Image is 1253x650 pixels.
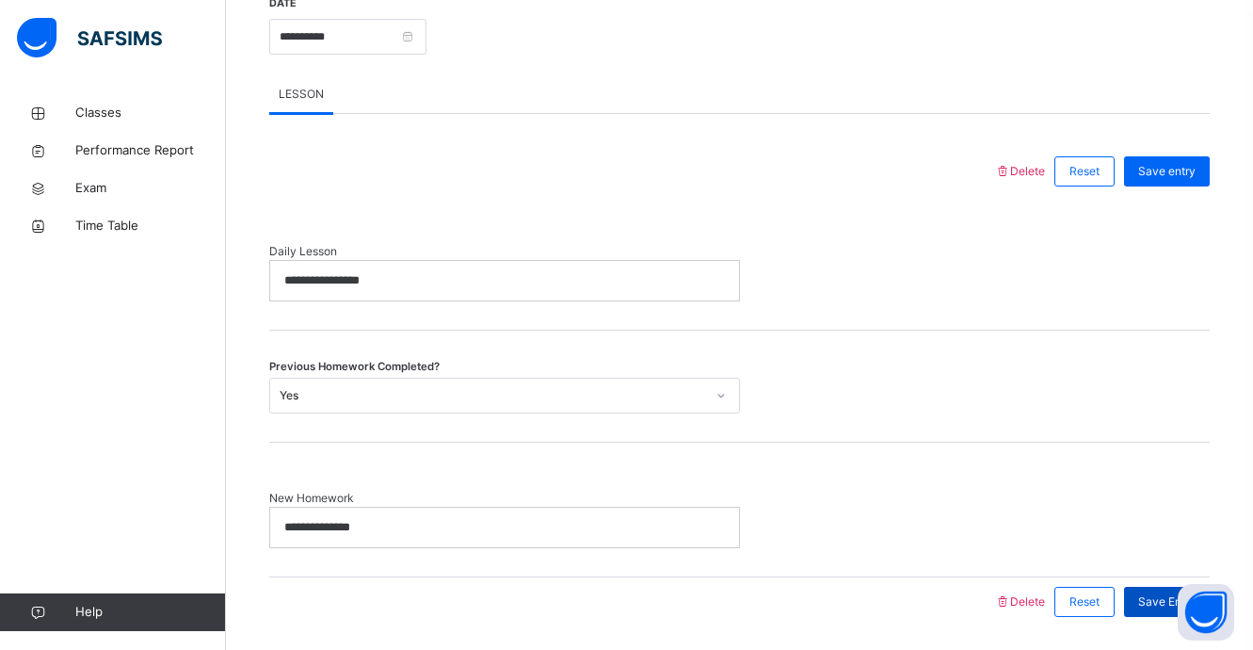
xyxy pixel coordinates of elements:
[1069,593,1100,610] span: Reset
[75,179,226,198] span: Exam
[1069,163,1100,180] span: Reset
[1178,584,1234,641] button: Open asap
[994,164,1045,178] span: Delete
[269,243,740,260] span: Daily Lesson
[17,18,162,57] img: safsims
[75,603,225,622] span: Help
[994,594,1045,609] span: Delete
[75,104,226,122] span: Classes
[280,387,705,404] div: Yes
[1138,593,1196,610] span: Save Entry
[1138,163,1196,180] span: Save entry
[279,86,324,103] span: LESSON
[75,217,226,236] span: Time Table
[269,490,740,507] span: New Homework
[269,359,440,375] span: Previous Homework Completed?
[75,141,226,160] span: Performance Report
